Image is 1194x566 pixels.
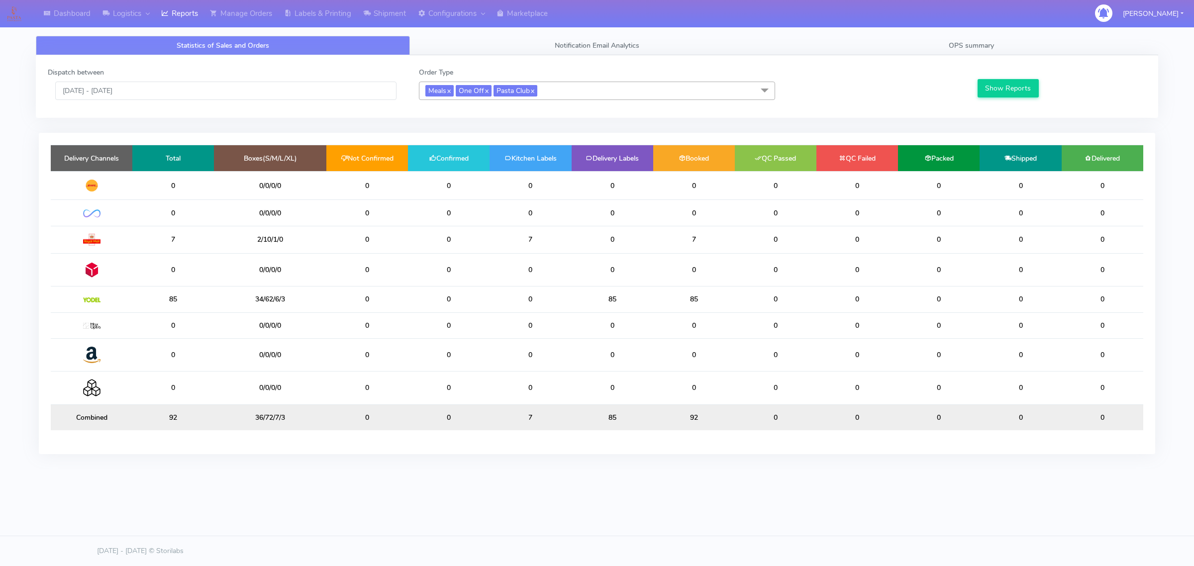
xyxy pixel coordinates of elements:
[132,404,214,430] td: 92
[490,171,571,200] td: 0
[132,171,214,200] td: 0
[83,297,100,302] img: Yodel
[214,200,326,226] td: 0/0/0/0
[326,200,408,226] td: 0
[408,338,490,371] td: 0
[816,253,898,286] td: 0
[326,404,408,430] td: 0
[408,404,490,430] td: 0
[1062,226,1143,253] td: 0
[816,404,898,430] td: 0
[572,404,653,430] td: 85
[326,226,408,253] td: 0
[132,372,214,404] td: 0
[490,312,571,338] td: 0
[555,41,639,50] span: Notification Email Analytics
[1115,3,1191,24] button: [PERSON_NAME]
[735,226,816,253] td: 0
[214,372,326,404] td: 0/0/0/0
[572,372,653,404] td: 0
[898,372,980,404] td: 0
[132,253,214,286] td: 0
[214,171,326,200] td: 0/0/0/0
[572,200,653,226] td: 0
[83,346,100,364] img: Amazon
[898,312,980,338] td: 0
[816,338,898,371] td: 0
[816,145,898,171] td: QC Failed
[446,85,451,95] a: x
[408,312,490,338] td: 0
[214,253,326,286] td: 0/0/0/0
[1062,200,1143,226] td: 0
[132,226,214,253] td: 7
[214,286,326,312] td: 34/62/6/3
[735,286,816,312] td: 0
[653,286,735,312] td: 85
[51,145,132,171] td: Delivery Channels
[419,67,453,78] label: Order Type
[408,286,490,312] td: 0
[735,145,816,171] td: QC Passed
[214,312,326,338] td: 0/0/0/0
[456,85,492,96] span: One Off
[980,338,1061,371] td: 0
[653,372,735,404] td: 0
[735,200,816,226] td: 0
[408,145,490,171] td: Confirmed
[490,253,571,286] td: 0
[326,145,408,171] td: Not Confirmed
[898,171,980,200] td: 0
[326,372,408,404] td: 0
[980,372,1061,404] td: 0
[816,200,898,226] td: 0
[653,171,735,200] td: 0
[490,338,571,371] td: 0
[816,372,898,404] td: 0
[48,67,104,78] label: Dispatch between
[653,226,735,253] td: 7
[980,312,1061,338] td: 0
[735,372,816,404] td: 0
[490,200,571,226] td: 0
[214,338,326,371] td: 0/0/0/0
[1062,372,1143,404] td: 0
[816,286,898,312] td: 0
[1062,312,1143,338] td: 0
[326,253,408,286] td: 0
[653,145,735,171] td: Booked
[83,234,100,246] img: Royal Mail
[572,253,653,286] td: 0
[898,253,980,286] td: 0
[490,286,571,312] td: 0
[653,253,735,286] td: 0
[214,145,326,171] td: Boxes(S/M/L/XL)
[83,379,100,396] img: Collection
[980,171,1061,200] td: 0
[949,41,994,50] span: OPS summary
[735,338,816,371] td: 0
[326,171,408,200] td: 0
[83,323,100,330] img: MaxOptra
[55,82,397,100] input: Pick the Daterange
[132,312,214,338] td: 0
[425,85,454,96] span: Meals
[408,253,490,286] td: 0
[1062,338,1143,371] td: 0
[978,79,1039,97] button: Show Reports
[816,312,898,338] td: 0
[572,145,653,171] td: Delivery Labels
[572,338,653,371] td: 0
[326,312,408,338] td: 0
[1062,171,1143,200] td: 0
[214,226,326,253] td: 2/10/1/0
[653,404,735,430] td: 92
[132,338,214,371] td: 0
[326,286,408,312] td: 0
[530,85,534,95] a: x
[980,145,1061,171] td: Shipped
[484,85,489,95] a: x
[408,200,490,226] td: 0
[898,338,980,371] td: 0
[572,226,653,253] td: 0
